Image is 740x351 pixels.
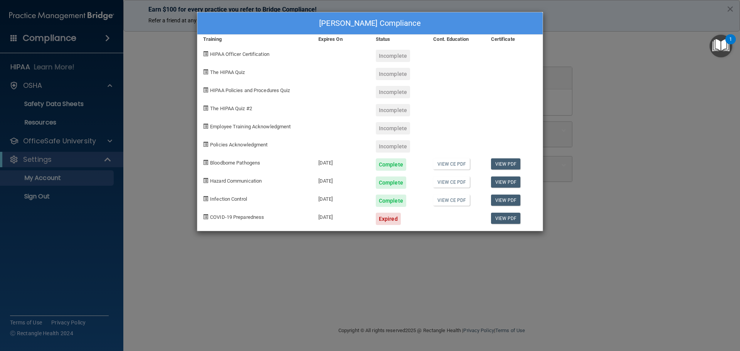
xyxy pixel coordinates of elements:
[313,207,370,225] div: [DATE]
[210,196,247,202] span: Infection Control
[433,158,470,170] a: View CE PDF
[485,35,543,44] div: Certificate
[491,195,521,206] a: View PDF
[376,213,401,225] div: Expired
[491,176,521,188] a: View PDF
[210,160,260,166] span: Bloodborne Pathogens
[313,35,370,44] div: Expires On
[433,176,470,188] a: View CE PDF
[376,50,410,62] div: Incomplete
[433,195,470,206] a: View CE PDF
[313,189,370,207] div: [DATE]
[370,35,427,44] div: Status
[197,35,313,44] div: Training
[376,176,406,189] div: Complete
[313,171,370,189] div: [DATE]
[376,158,406,171] div: Complete
[210,214,264,220] span: COVID-19 Preparedness
[729,39,732,49] div: 1
[376,195,406,207] div: Complete
[376,140,410,153] div: Incomplete
[491,213,521,224] a: View PDF
[710,35,732,57] button: Open Resource Center, 1 new notification
[491,158,521,170] a: View PDF
[376,86,410,98] div: Incomplete
[376,68,410,80] div: Incomplete
[427,35,485,44] div: Cont. Education
[210,124,291,129] span: Employee Training Acknowledgment
[197,12,543,35] div: [PERSON_NAME] Compliance
[210,178,262,184] span: Hazard Communication
[376,104,410,116] div: Incomplete
[210,106,252,111] span: The HIPAA Quiz #2
[376,122,410,134] div: Incomplete
[313,153,370,171] div: [DATE]
[210,87,290,93] span: HIPAA Policies and Procedures Quiz
[210,69,245,75] span: The HIPAA Quiz
[210,51,269,57] span: HIPAA Officer Certification
[210,142,267,148] span: Policies Acknowledgment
